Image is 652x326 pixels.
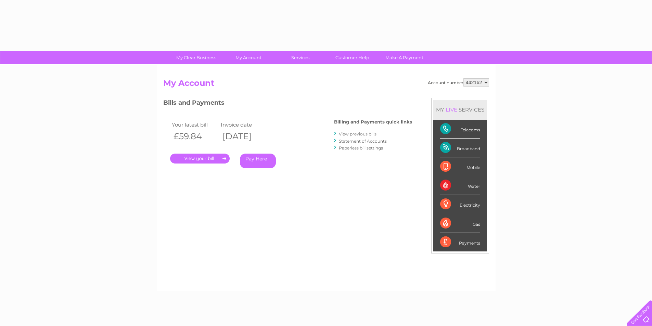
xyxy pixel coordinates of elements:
h4: Billing and Payments quick links [334,119,412,125]
div: LIVE [444,106,459,113]
a: View previous bills [339,131,376,136]
a: My Clear Business [168,51,225,64]
a: Customer Help [324,51,381,64]
div: Account number [428,78,489,87]
div: Water [440,176,480,195]
a: Paperless bill settings [339,145,383,151]
div: Electricity [440,195,480,214]
td: Invoice date [219,120,268,129]
a: Statement of Accounts [339,139,387,144]
div: Gas [440,214,480,233]
div: Telecoms [440,120,480,139]
div: Payments [440,233,480,251]
a: My Account [220,51,277,64]
div: MY SERVICES [433,100,487,119]
div: Broadband [440,139,480,157]
h2: My Account [163,78,489,91]
a: Pay Here [240,154,276,168]
a: Services [272,51,329,64]
div: Mobile [440,157,480,176]
td: Your latest bill [170,120,219,129]
a: . [170,154,230,164]
a: Make A Payment [376,51,433,64]
th: £59.84 [170,129,219,143]
h3: Bills and Payments [163,98,412,110]
th: [DATE] [219,129,268,143]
